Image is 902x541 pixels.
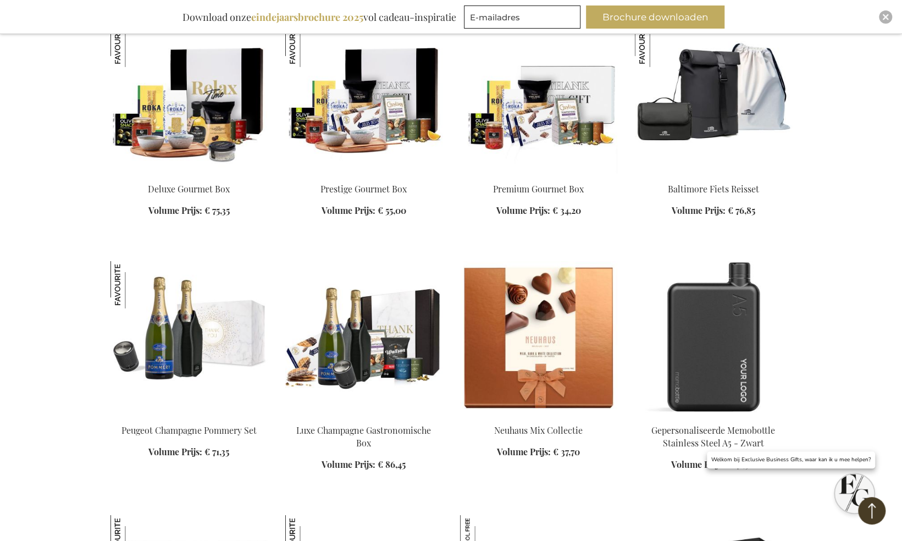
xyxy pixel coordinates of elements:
a: Prestige Gourmet Box [320,183,407,195]
a: Neuhaus Mix Collection [460,411,617,421]
a: Premium Gourmet Box [460,169,617,180]
a: Deluxe Gourmet Box [148,183,230,195]
div: Download onze vol cadeau-inspiratie [178,5,461,29]
div: Close [879,10,892,24]
a: Neuhaus Mix Collectie [494,424,583,436]
a: Volume Prijs: € 76,85 [672,205,755,217]
span: € 34,20 [552,205,581,216]
span: Volume Prijs: [322,459,375,470]
span: € 41,90 [727,459,755,470]
a: Luxury Champagne Gourmet Box [285,411,442,421]
a: Gepersonaliseerde Memobottle Stainless Steel A5 - Zwart [651,424,775,449]
span: Volume Prijs: [148,446,202,457]
a: ARCA-20055 Deluxe Gourmet Box [110,169,268,180]
span: Volume Prijs: [672,205,726,216]
img: Gepersonaliseerde Memobottle Stainless Steel A5 - Zwart [635,261,792,415]
img: Deluxe Gourmet Box [110,20,158,67]
img: Close [882,14,889,20]
span: Volume Prijs: [322,205,375,216]
a: Premium Gourmet Box [493,183,584,195]
a: Volume Prijs: € 71,35 [148,446,229,459]
b: eindejaarsbrochure 2025 [251,10,363,24]
input: E-mailadres [464,5,580,29]
a: Baltimore Bike Travel Set Baltimore Fiets Reisset [635,169,792,180]
span: € 55,00 [378,205,406,216]
button: Brochure downloaden [586,5,724,29]
img: Peugeot Champagne Pommery Set [110,261,268,415]
a: Gepersonaliseerde Memobottle Stainless Steel A5 - Zwart [635,411,792,421]
img: Neuhaus Mix Collection [460,261,617,415]
span: Volume Prijs: [671,459,725,470]
span: Volume Prijs: [148,205,202,216]
a: Volume Prijs: € 86,45 [322,459,406,471]
a: Prestige Gourmet Box Prestige Gourmet Box [285,169,442,180]
span: € 76,85 [728,205,755,216]
img: Baltimore Bike Travel Set [635,20,792,174]
a: Luxe Champagne Gastronomische Box [296,424,431,449]
a: Peugeot Champagne Pommery Set Peugeot Champagne Pommery Set [110,411,268,421]
form: marketing offers and promotions [464,5,584,32]
span: Volume Prijs: [497,446,551,457]
span: € 37,70 [553,446,580,457]
img: Luxury Champagne Gourmet Box [285,261,442,415]
img: Premium Gourmet Box [460,20,617,174]
img: Baltimore Fiets Reisset [635,20,682,67]
img: Prestige Gourmet Box [285,20,442,174]
span: € 75,35 [204,205,230,216]
span: € 71,35 [204,446,229,457]
a: Peugeot Champagne Pommery Set [121,424,257,436]
a: Volume Prijs: € 34,20 [496,205,581,217]
a: Volume Prijs: € 55,00 [322,205,406,217]
span: € 86,45 [378,459,406,470]
img: ARCA-20055 [110,20,268,174]
a: Volume Prijs: € 37,70 [497,446,580,459]
a: Volume Prijs: € 75,35 [148,205,230,217]
img: Peugeot Champagne Pommery Set [110,261,158,308]
img: Prestige Gourmet Box [285,20,333,67]
span: Volume Prijs: [496,205,550,216]
a: Volume Prijs: € 41,90 [671,459,755,471]
a: Baltimore Fiets Reisset [668,183,759,195]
